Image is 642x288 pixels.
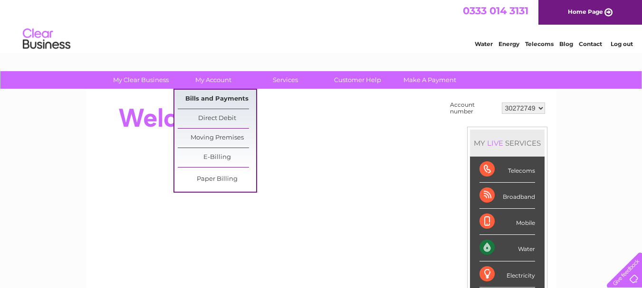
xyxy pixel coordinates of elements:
a: Customer Help [318,71,397,89]
div: Mobile [479,209,535,235]
div: MY SERVICES [470,130,545,157]
a: 0333 014 3131 [463,5,528,17]
div: Broadband [479,183,535,209]
a: Blog [559,40,573,47]
div: LIVE [485,139,505,148]
div: Clear Business is a trading name of Verastar Limited (registered in [GEOGRAPHIC_DATA] No. 3667643... [97,5,546,46]
a: Direct Debit [178,109,256,128]
a: Paper Billing [178,170,256,189]
a: Moving Premises [178,129,256,148]
a: Make A Payment [391,71,469,89]
a: Water [475,40,493,47]
a: My Account [174,71,252,89]
a: Log out [611,40,633,47]
a: Telecoms [525,40,554,47]
a: Services [246,71,325,89]
a: Contact [579,40,602,47]
a: My Clear Business [102,71,180,89]
div: Telecoms [479,157,535,183]
div: Electricity [479,261,535,288]
div: Water [479,235,535,261]
img: logo.png [22,25,71,54]
a: Bills and Payments [178,90,256,109]
td: Account number [448,99,499,117]
a: E-Billing [178,148,256,167]
a: Energy [498,40,519,47]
